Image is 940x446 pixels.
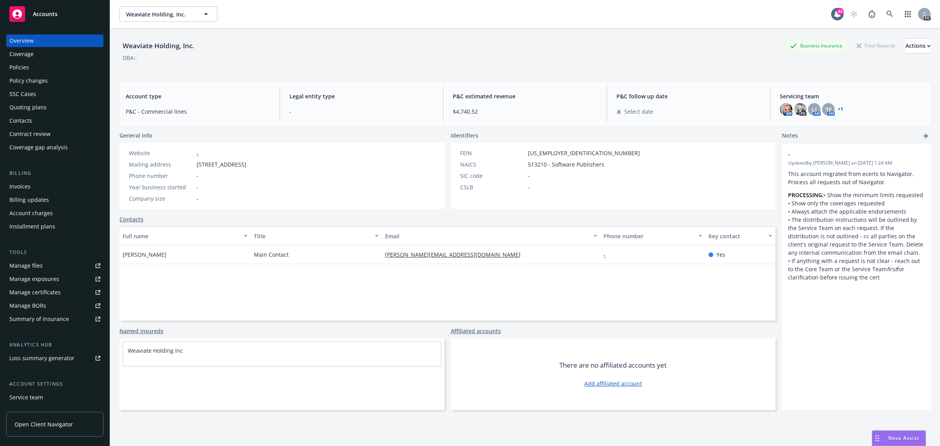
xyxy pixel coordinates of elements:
[6,341,103,349] div: Analytics hub
[385,251,527,258] a: [PERSON_NAME][EMAIL_ADDRESS][DOMAIN_NAME]
[906,38,931,54] button: Actions
[9,220,55,233] div: Installment plans
[9,299,46,312] div: Manage BORs
[197,183,199,191] span: -
[6,207,103,219] a: Account charges
[9,352,74,364] div: Loss summary generator
[788,170,924,186] p: This account migrated from ecerts to Navigator. Process all requests out of Navigator.
[846,6,862,22] a: Start snowing
[126,107,270,116] span: P&C - Commercial lines
[254,250,289,259] span: Main Contact
[9,180,31,193] div: Invoices
[906,38,931,53] div: Actions
[788,150,904,158] span: -
[197,194,199,203] span: -
[9,48,34,60] div: Coverage
[559,361,667,370] span: There are no affiliated accounts yet
[9,391,43,404] div: Service team
[9,259,43,272] div: Manage files
[6,34,103,47] a: Overview
[126,10,194,18] span: Weaviate Holding, Inc.
[616,92,761,100] span: P&C follow up date
[119,215,143,223] a: Contacts
[6,61,103,74] a: Policies
[888,435,919,441] span: Nova Assist
[6,169,103,177] div: Billing
[812,105,817,114] span: LI
[6,180,103,193] a: Invoices
[716,250,725,259] span: Yes
[528,183,530,191] span: -
[9,404,59,417] div: Sales relationships
[604,232,694,240] div: Phone number
[9,34,34,47] div: Overview
[129,194,193,203] div: Company size
[921,131,931,141] a: add
[119,6,217,22] button: Weaviate Holding, Inc.
[129,183,193,191] div: Year business started
[6,286,103,299] a: Manage certificates
[9,141,68,154] div: Coverage gap analysis
[900,6,916,22] a: Switch app
[826,105,832,114] span: TF
[838,107,843,112] a: +1
[528,172,530,180] span: -
[197,172,199,180] span: -
[6,273,103,285] a: Manage exposures
[882,6,898,22] a: Search
[786,41,846,51] div: Business Insurance
[33,11,58,17] span: Accounts
[6,299,103,312] a: Manage BORs
[6,220,103,233] a: Installment plans
[780,92,924,100] span: Servicing team
[9,61,29,74] div: Policies
[9,128,51,140] div: Contract review
[794,103,806,116] img: photo
[6,74,103,87] a: Policy changes
[624,107,653,116] span: Select date
[604,251,612,258] a: -
[251,227,382,245] button: Title
[9,74,48,87] div: Policy changes
[197,149,199,157] a: -
[129,160,193,169] div: Mailing address
[887,265,897,273] em: first
[6,313,103,325] a: Summary of insurance
[9,194,49,206] div: Billing updates
[197,160,246,169] span: [STREET_ADDRESS]
[6,114,103,127] a: Contacts
[119,41,197,51] div: Weaviate Holding, Inc.
[119,131,152,140] span: General info
[6,128,103,140] a: Contract review
[451,327,501,335] a: Affiliated accounts
[9,207,53,219] div: Account charges
[9,273,59,285] div: Manage exposures
[129,172,193,180] div: Phone number
[9,114,32,127] div: Contacts
[705,227,775,245] button: Key contact
[254,232,370,240] div: Title
[6,248,103,256] div: Tools
[6,391,103,404] a: Service team
[872,430,926,446] button: Nova Assist
[6,352,103,364] a: Loss summary generator
[788,191,824,199] strong: PROCESSING:
[119,327,163,335] a: Named insureds
[453,92,597,100] span: P&C estimated revenue
[6,141,103,154] a: Coverage gap analysis
[460,172,525,180] div: SIC code
[129,149,193,157] div: Website
[119,227,251,245] button: Full name
[600,227,705,245] button: Phone number
[788,160,924,167] span: Updated by [PERSON_NAME] on [DATE] 1:24 AM
[451,131,478,140] span: Identifiers
[782,144,931,288] div: -Updatedby [PERSON_NAME] on [DATE] 1:24 AMThis account migrated from ecerts to Navigator. Process...
[709,232,764,240] div: Key contact
[9,286,61,299] div: Manage certificates
[460,160,525,169] div: NAICS
[782,131,798,141] span: Notes
[788,191,924,281] p: • Show the minimum limits requested • Show only the coverages requested • Always attach the appli...
[584,379,642,388] a: Add affiliated account
[9,88,36,100] div: SSC Cases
